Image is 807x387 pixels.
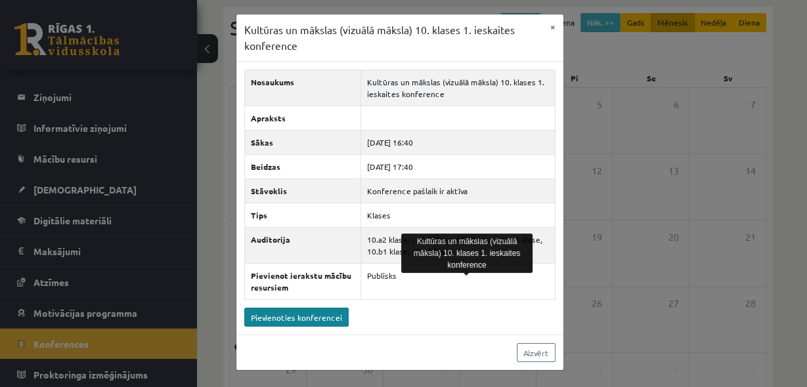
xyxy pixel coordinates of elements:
th: Beidzas [244,155,360,179]
td: Kultūras un mākslas (vizuālā māksla) 10. klases 1. ieskaites konference [360,70,555,106]
th: Nosaukums [244,70,360,106]
th: Tips [244,203,360,228]
td: [DATE] 16:40 [360,131,555,155]
th: Apraksts [244,106,360,131]
th: Sākas [244,131,360,155]
a: Pievienoties konferencei [244,308,349,327]
h3: Kultūras un mākslas (vizuālā māksla) 10. klases 1. ieskaites konference [244,22,542,53]
th: Stāvoklis [244,179,360,203]
td: 10.a2 klase, 10.b2 klase, 10.c2 klase, 10.a1 klase, 10.b1 klase, 10.c1 klase [360,228,555,264]
th: Auditorija [244,228,360,264]
a: Aizvērt [517,343,556,362]
td: Klases [360,203,555,228]
td: [DATE] 17:40 [360,155,555,179]
button: × [542,14,563,39]
td: Publisks [360,264,555,300]
td: Konference pašlaik ir aktīva [360,179,555,203]
th: Pievienot ierakstu mācību resursiem [244,264,360,300]
div: Kultūras un mākslas (vizuālā māksla) 10. klases 1. ieskaites konference [401,234,533,273]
